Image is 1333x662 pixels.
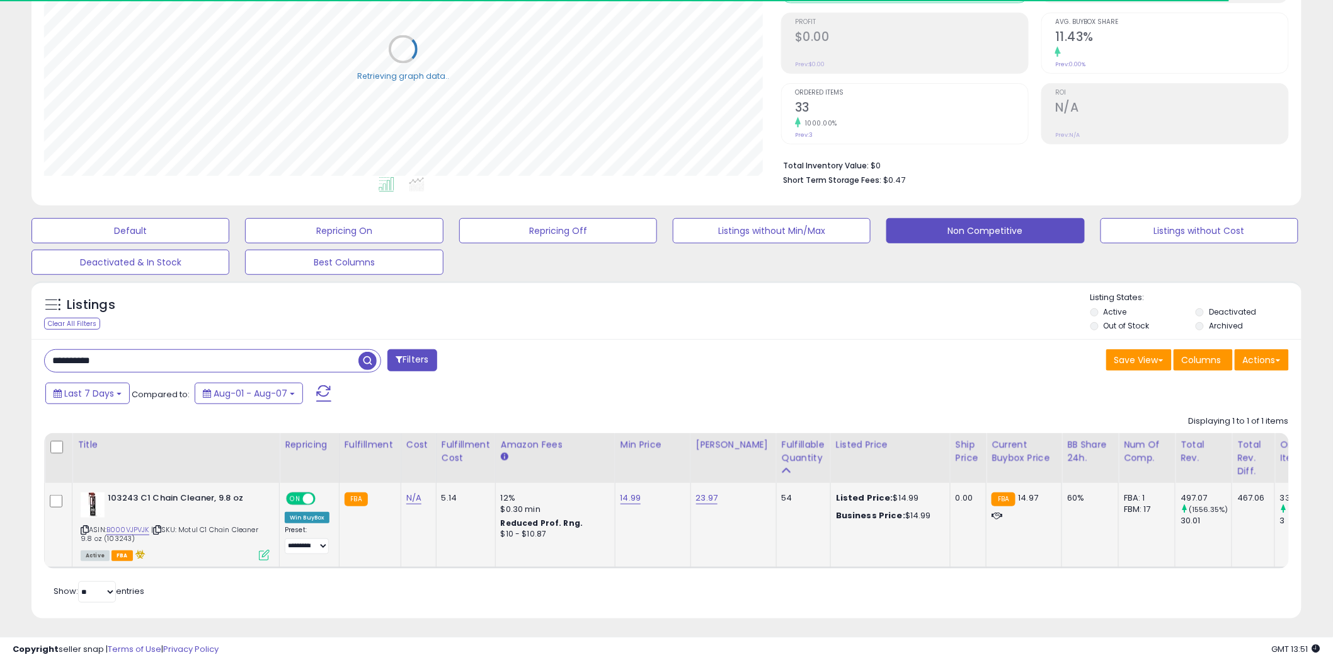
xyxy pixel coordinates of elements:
div: Displaying 1 to 1 of 1 items [1189,415,1289,427]
div: FBA: 1 [1124,492,1165,504]
div: Listed Price [836,438,945,451]
a: B000VJPVJK [106,525,149,535]
img: 31OsK0C6OGL._SL40_.jpg [81,492,105,518]
span: All listings currently available for purchase on Amazon [81,550,110,561]
button: Default [31,218,229,243]
div: $14.99 [836,510,941,521]
b: Short Term Storage Fees: [783,175,881,185]
div: Fulfillment [345,438,396,451]
small: Prev: 3 [795,131,813,139]
div: ASIN: [81,492,270,559]
div: Min Price [621,438,685,451]
small: Prev: $0.00 [795,61,825,68]
div: 0.00 [956,492,976,504]
span: ROI [1055,90,1288,96]
small: (1556.35%) [1189,504,1228,514]
label: Active [1104,306,1127,317]
h2: $0.00 [795,30,1028,47]
button: Repricing On [245,218,443,243]
span: Profit [795,19,1028,26]
button: Filters [387,349,437,371]
span: Compared to: [132,388,190,400]
div: Current Buybox Price [992,438,1056,465]
a: N/A [406,492,421,504]
b: Total Inventory Value: [783,160,869,171]
i: hazardous material [133,550,146,559]
span: Columns [1182,354,1221,366]
small: 1000.00% [801,119,837,128]
span: Show: entries [54,585,144,597]
span: 14.97 [1019,492,1039,504]
label: Deactivated [1209,306,1256,317]
button: Best Columns [245,250,443,275]
b: Listed Price: [836,492,893,504]
span: 2025-08-15 13:51 GMT [1272,643,1320,655]
div: Total Rev. [1181,438,1227,465]
div: Fulfillment Cost [442,438,490,465]
div: Win BuyBox [285,512,329,523]
div: Clear All Filters [44,318,100,330]
a: Terms of Use [108,643,161,655]
small: FBA [992,492,1015,506]
small: Prev: N/A [1055,131,1080,139]
div: 12% [501,492,605,504]
p: Listing States: [1090,292,1302,304]
button: Last 7 Days [45,383,130,404]
span: FBA [112,550,133,561]
div: Num of Comp. [1124,438,1170,465]
div: Total Rev. Diff. [1237,438,1269,478]
button: Aug-01 - Aug-07 [195,383,303,404]
small: (1000%) [1288,504,1319,514]
small: FBA [345,492,368,506]
button: Repricing Off [459,218,657,243]
div: 467.06 [1237,492,1265,504]
div: [PERSON_NAME] [696,438,771,451]
span: Aug-01 - Aug-07 [214,387,287,400]
div: Ordered Items [1280,438,1326,465]
div: Repricing [285,438,334,451]
div: Cost [406,438,431,451]
li: $0 [783,157,1279,172]
div: Ship Price [956,438,981,465]
label: Out of Stock [1104,320,1150,331]
small: Amazon Fees. [501,451,508,463]
div: Preset: [285,526,329,554]
button: Non Competitive [886,218,1084,243]
div: 497.07 [1181,492,1232,504]
div: $10 - $10.87 [501,529,605,540]
span: ON [287,494,303,504]
div: 3 [1280,515,1331,526]
div: 33 [1280,492,1331,504]
span: Ordered Items [795,90,1028,96]
div: $14.99 [836,492,941,504]
h5: Listings [67,296,115,314]
div: Retrieving graph data.. [357,71,449,82]
div: Title [77,438,274,451]
button: Listings without Cost [1101,218,1298,243]
span: Last 7 Days [64,387,114,400]
strong: Copyright [13,643,59,655]
div: BB Share 24h. [1067,438,1113,465]
div: FBM: 17 [1124,504,1165,515]
div: seller snap | | [13,644,219,656]
h2: N/A [1055,100,1288,117]
label: Archived [1209,320,1243,331]
div: $0.30 min [501,504,605,515]
b: Reduced Prof. Rng. [501,518,583,528]
h2: 33 [795,100,1028,117]
button: Save View [1106,349,1172,371]
small: Prev: 0.00% [1055,61,1085,68]
a: Privacy Policy [163,643,219,655]
span: | SKU: Motul C1 Chain Cleaner 9.8 oz (103243) [81,525,258,543]
div: Amazon Fees [501,438,610,451]
b: Business Price: [836,509,905,521]
div: 60% [1067,492,1109,504]
span: OFF [314,494,334,504]
h2: 11.43% [1055,30,1288,47]
button: Listings without Min/Max [673,218,871,243]
a: 23.97 [696,492,718,504]
button: Columns [1174,349,1233,371]
div: 5.14 [442,492,486,504]
div: 30.01 [1181,515,1232,526]
div: 54 [782,492,821,504]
